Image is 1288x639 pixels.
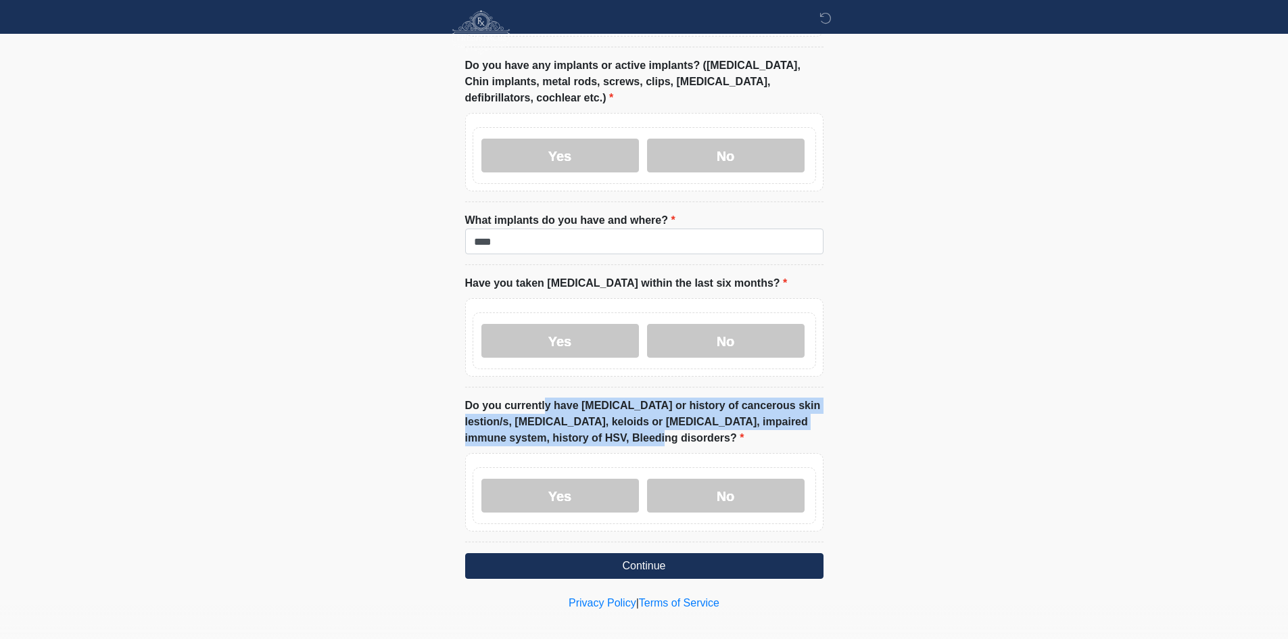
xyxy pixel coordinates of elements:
[647,479,805,513] label: No
[465,57,824,106] label: Do you have any implants or active implants? ([MEDICAL_DATA], Chin implants, metal rods, screws, ...
[647,139,805,172] label: No
[481,324,639,358] label: Yes
[452,10,511,55] img: Fresh Faces Rx Logo
[481,139,639,172] label: Yes
[639,597,719,609] a: Terms of Service
[465,275,788,291] label: Have you taken [MEDICAL_DATA] within the last six months?
[465,553,824,579] button: Continue
[569,597,636,609] a: Privacy Policy
[465,398,824,446] label: Do you currently have [MEDICAL_DATA] or history of cancerous skin lestion/s, [MEDICAL_DATA], kelo...
[647,324,805,358] label: No
[465,212,675,229] label: What implants do you have and where?
[481,479,639,513] label: Yes
[636,597,639,609] a: |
